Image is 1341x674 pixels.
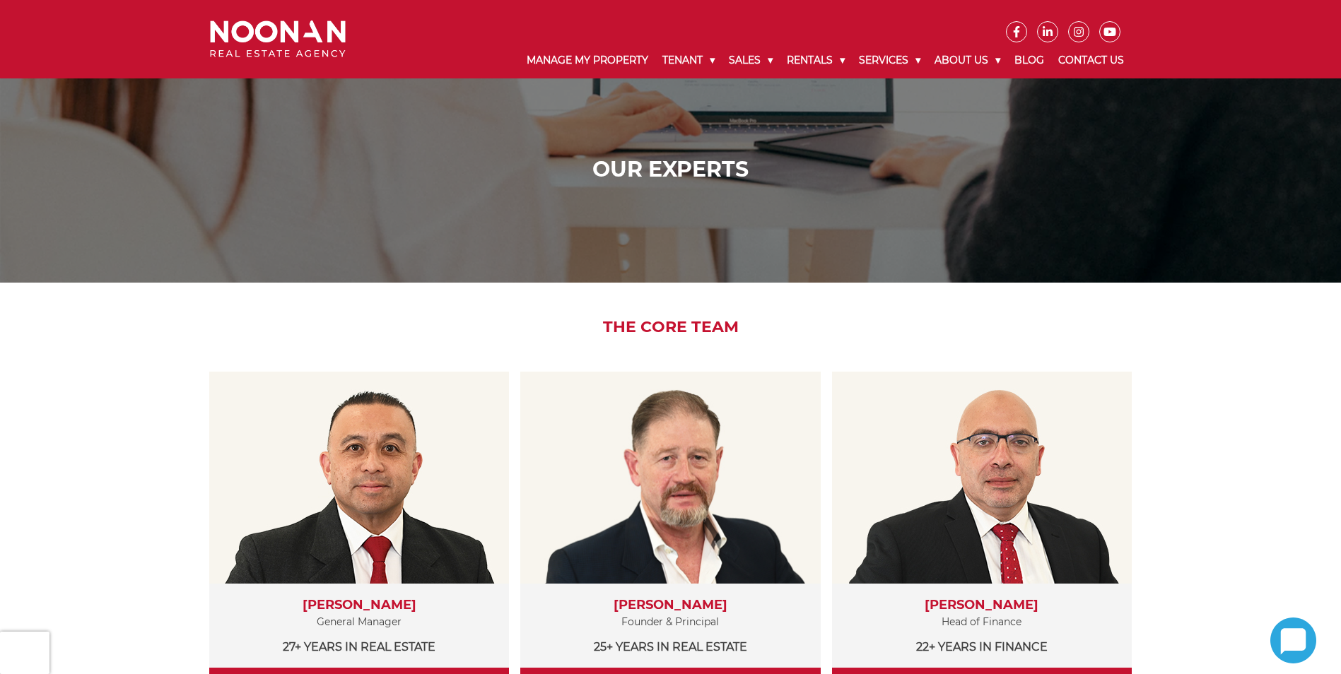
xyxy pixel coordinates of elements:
h3: [PERSON_NAME] [223,598,495,613]
a: Manage My Property [520,42,655,78]
a: Rentals [780,42,852,78]
p: 22+ years in Finance [846,638,1118,656]
a: Sales [722,42,780,78]
p: 27+ years in Real Estate [223,638,495,656]
a: Contact Us [1051,42,1131,78]
h1: Our Experts [213,157,1128,182]
h2: The Core Team [199,318,1142,336]
p: Founder & Principal [534,613,806,631]
p: General Manager [223,613,495,631]
a: Services [852,42,927,78]
a: Blog [1007,42,1051,78]
img: Noonan Real Estate Agency [210,20,346,58]
p: Head of Finance [846,613,1118,631]
h3: [PERSON_NAME] [534,598,806,613]
a: Tenant [655,42,722,78]
h3: [PERSON_NAME] [846,598,1118,613]
a: About Us [927,42,1007,78]
p: 25+ years in Real Estate [534,638,806,656]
